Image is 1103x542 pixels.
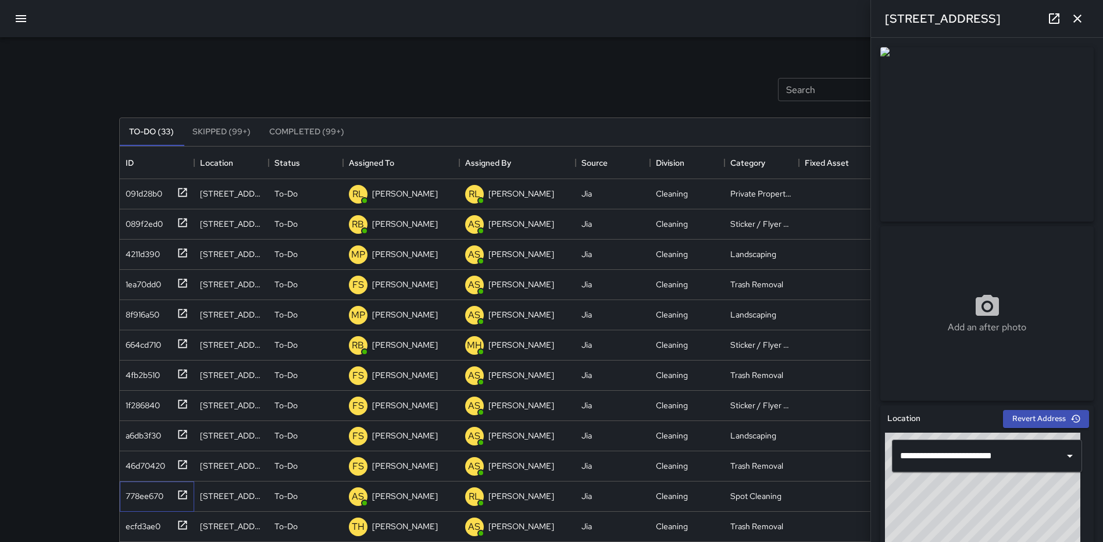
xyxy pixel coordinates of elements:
div: Cleaning [656,369,688,381]
div: Landscaping [730,430,776,441]
div: Assigned By [459,147,576,179]
p: MP [351,308,365,322]
p: [PERSON_NAME] [488,430,554,441]
p: To-Do [274,248,298,260]
div: Landscaping [730,309,776,320]
p: [PERSON_NAME] [488,369,554,381]
p: RL [469,490,480,504]
div: ID [126,147,134,179]
div: 4211d390 [121,244,160,260]
div: Assigned To [349,147,394,179]
div: 50 Massachusetts Ave NW [200,248,263,260]
div: Category [724,147,799,179]
button: To-Do (33) [120,118,183,146]
div: Jia [581,490,592,502]
div: 1ea70dd0 [121,274,161,290]
div: Trash Removal [730,279,783,290]
p: [PERSON_NAME] [488,309,554,320]
p: [PERSON_NAME] [488,400,554,411]
p: [PERSON_NAME] [372,520,438,532]
div: Cleaning [656,400,688,411]
div: 46d70420 [121,455,165,472]
div: Fixed Asset [805,147,849,179]
p: [PERSON_NAME] [488,490,554,502]
p: To-Do [274,460,298,472]
div: Cleaning [656,430,688,441]
div: Cleaning [656,309,688,320]
div: Division [656,147,684,179]
div: Jia [581,248,592,260]
p: MH [467,338,482,352]
div: Jia [581,339,592,351]
p: FS [352,459,364,473]
p: To-Do [274,188,298,199]
div: Cleaning [656,520,688,532]
p: FS [352,278,364,292]
div: Cleaning [656,279,688,290]
div: Cleaning [656,248,688,260]
p: RB [352,217,364,231]
div: 4fb2b510 [121,365,160,381]
div: Jia [581,369,592,381]
div: Fixed Asset [799,147,873,179]
p: RL [469,187,480,201]
p: AS [468,399,480,413]
div: 215 I Street Northeast [200,369,263,381]
button: Completed (99+) [260,118,354,146]
div: Private Property Issue [730,188,793,199]
p: [PERSON_NAME] [372,460,438,472]
p: To-Do [274,369,298,381]
div: 089f2ed0 [121,213,163,230]
p: FS [352,369,364,383]
div: Jia [581,460,592,472]
div: Trash Removal [730,460,783,472]
div: Source [576,147,650,179]
div: Trash Removal [730,369,783,381]
p: [PERSON_NAME] [488,339,554,351]
div: Status [274,147,300,179]
div: 211 I Street Northeast [200,309,263,320]
div: Sticker / Flyer Removal [730,218,793,230]
p: [PERSON_NAME] [372,218,438,230]
div: Spot Cleaning [730,490,781,502]
div: 900 2nd Street Northeast [200,279,263,290]
div: Trash Removal [730,520,783,532]
p: [PERSON_NAME] [372,430,438,441]
p: FS [352,429,364,443]
div: 778ee670 [121,486,163,502]
p: AS [468,520,480,534]
div: Landscaping [730,248,776,260]
p: [PERSON_NAME] [488,188,554,199]
p: To-Do [274,490,298,502]
p: To-Do [274,279,298,290]
div: Assigned To [343,147,459,179]
div: Jia [581,188,592,199]
p: RB [352,338,364,352]
div: Jia [581,400,592,411]
p: AS [468,217,480,231]
p: [PERSON_NAME] [488,279,554,290]
div: 999 North Capitol Street Northeast [200,218,263,230]
p: [PERSON_NAME] [372,188,438,199]
p: [PERSON_NAME] [372,369,438,381]
p: TH [352,520,365,534]
div: Jia [581,218,592,230]
div: ID [120,147,194,179]
div: Location [194,147,269,179]
div: Status [269,147,343,179]
p: [PERSON_NAME] [372,309,438,320]
p: [PERSON_NAME] [372,400,438,411]
p: RL [352,187,364,201]
p: AS [352,490,364,504]
p: To-Do [274,309,298,320]
div: 250 K Street Northeast [200,430,263,441]
p: [PERSON_NAME] [488,248,554,260]
div: 091d28b0 [121,183,162,199]
div: Cleaning [656,339,688,351]
div: a6db3f30 [121,425,161,441]
p: To-Do [274,520,298,532]
p: AS [468,308,480,322]
div: Category [730,147,765,179]
div: Jia [581,279,592,290]
div: 16 M Street Northeast [200,188,263,199]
